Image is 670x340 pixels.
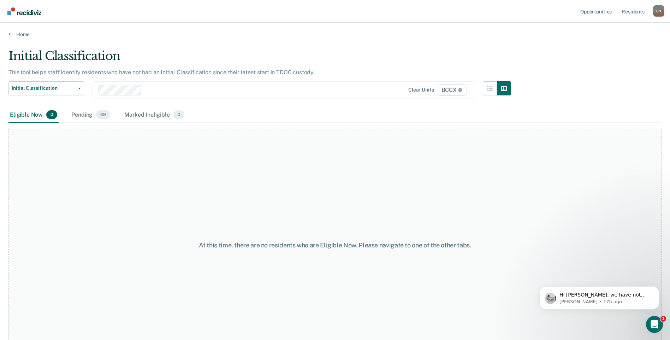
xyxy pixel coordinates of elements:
div: Marked Ineligible0 [123,107,186,123]
p: This tool helps staff identify residents who have not had an Initial Classification since their l... [8,69,315,76]
span: 69 [96,110,110,119]
span: 0 [173,110,184,119]
span: BCCX [437,84,467,96]
div: At this time, there are no residents who are Eligible Now. Please navigate to one of the other tabs. [172,241,498,249]
span: Hi [PERSON_NAME], we have not heard from you in over a month, so I am closing this particular tic... [31,20,121,54]
iframe: Intercom live chat [646,316,663,333]
img: Recidiviz [7,7,41,15]
div: Clear units [408,87,434,93]
a: Home [8,31,662,37]
span: 1 [660,316,666,322]
button: Initial Classification [8,81,84,95]
button: Profile dropdown button [653,5,664,17]
span: Initial Classification [12,85,75,91]
div: Pending69 [70,107,112,123]
div: Initial Classification [8,49,511,69]
div: Eligible Now0 [8,107,59,123]
div: L N [653,5,664,17]
iframe: Intercom notifications message [529,271,670,321]
span: 0 [46,110,57,119]
p: Message from Kim, sent 17h ago [31,27,122,34]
